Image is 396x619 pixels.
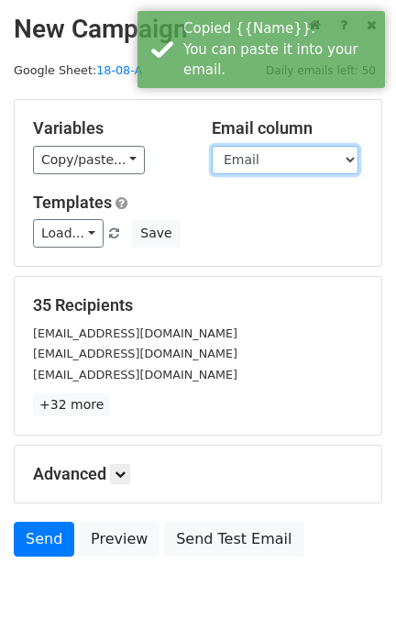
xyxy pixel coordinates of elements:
[33,193,112,212] a: Templates
[14,14,382,45] h2: New Campaign
[33,393,110,416] a: +32 more
[79,522,159,557] a: Preview
[132,219,180,248] button: Save
[183,18,378,81] div: Copied {{Name}}. You can paste it into your email.
[33,146,145,174] a: Copy/paste...
[164,522,303,557] a: Send Test Email
[33,464,363,484] h5: Advanced
[33,295,363,315] h5: 35 Recipients
[33,219,104,248] a: Load...
[33,118,184,138] h5: Variables
[212,118,363,138] h5: Email column
[14,63,142,77] small: Google Sheet:
[96,63,142,77] a: 18-08-A
[33,368,237,381] small: [EMAIL_ADDRESS][DOMAIN_NAME]
[304,531,396,619] iframe: Chat Widget
[14,522,74,557] a: Send
[33,326,237,340] small: [EMAIL_ADDRESS][DOMAIN_NAME]
[33,347,237,360] small: [EMAIL_ADDRESS][DOMAIN_NAME]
